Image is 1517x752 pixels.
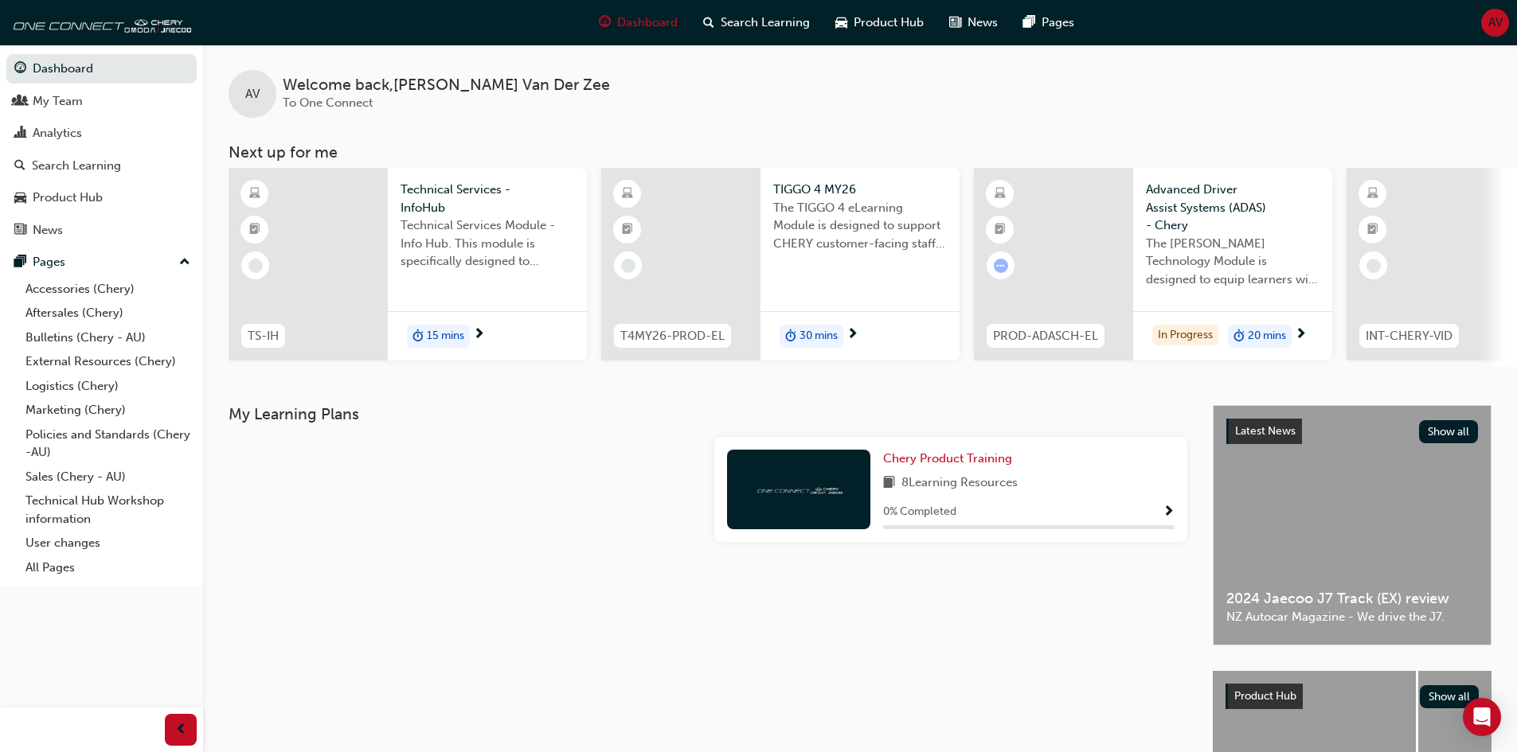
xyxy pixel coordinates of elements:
a: Accessories (Chery) [19,277,197,302]
div: Search Learning [32,157,121,175]
a: pages-iconPages [1011,6,1087,39]
a: Product Hub [6,183,197,212]
a: Search Learning [6,151,197,181]
span: TIGGO 4 MY26 [773,181,947,199]
span: Pages [1042,14,1074,32]
span: duration-icon [785,326,796,347]
span: learningResourceType_ELEARNING-icon [995,184,1006,205]
a: TS-IHTechnical Services - InfoHubTechnical Services Module - Info Hub. This module is specificall... [229,168,587,360]
a: search-iconSearch Learning [690,6,823,39]
span: Product Hub [854,14,924,32]
span: Latest News [1235,424,1296,438]
span: 20 mins [1248,327,1286,345]
span: news-icon [14,224,26,238]
span: 8 Learning Resources [901,473,1018,493]
a: All Pages [19,555,197,580]
h3: Next up for me [203,143,1517,162]
a: car-iconProduct Hub [823,6,936,39]
a: Chery Product Training [883,450,1019,468]
a: Policies and Standards (Chery -AU) [19,423,197,465]
span: learningResourceType_ELEARNING-icon [249,184,260,205]
button: Show all [1419,420,1479,443]
span: To One Connect [283,95,373,110]
span: NZ Autocar Magazine - We drive the J7. [1226,608,1478,626]
span: Show Progress [1163,505,1175,520]
span: pages-icon [1023,13,1035,33]
span: Product Hub [1234,689,1296,703]
button: Show all [1420,685,1480,708]
span: Welcome back , [PERSON_NAME] Van Der Zee [283,76,610,95]
a: Dashboard [6,54,197,84]
a: My Team [6,87,197,116]
span: guage-icon [14,62,26,76]
span: prev-icon [175,720,187,740]
span: Technical Services - InfoHub [401,181,574,216]
span: The [PERSON_NAME] Technology Module is designed to equip learners with essential knowledge about ... [1146,235,1320,289]
span: AV [245,85,260,103]
span: The TIGGO 4 eLearning Module is designed to support CHERY customer-facing staff with the product ... [773,199,947,253]
a: T4MY26-PROD-ELTIGGO 4 MY26The TIGGO 4 eLearning Module is designed to support CHERY customer-faci... [601,168,960,360]
span: people-icon [14,95,26,109]
h3: My Learning Plans [229,405,1187,423]
span: car-icon [835,13,847,33]
span: Technical Services Module - Info Hub. This module is specifically designed to address the require... [401,216,574,271]
span: 30 mins [800,327,838,345]
span: booktick-icon [995,220,1006,240]
span: next-icon [1295,328,1307,342]
span: duration-icon [412,326,424,347]
button: Show Progress [1163,502,1175,522]
a: news-iconNews [936,6,1011,39]
button: AV [1481,9,1509,37]
span: TS-IH [248,327,279,345]
span: T4MY26-PROD-EL [620,327,725,345]
a: Bulletins (Chery - AU) [19,325,197,350]
span: booktick-icon [249,220,260,240]
span: Search Learning [721,14,810,32]
span: duration-icon [1234,326,1245,347]
span: booktick-icon [622,220,633,240]
a: External Resources (Chery) [19,349,197,374]
span: next-icon [473,328,485,342]
span: learningRecordVerb_NONE-icon [621,259,635,273]
span: chart-icon [14,127,26,141]
span: AV [1488,14,1503,32]
span: car-icon [14,191,26,205]
img: oneconnect [8,6,191,38]
div: News [33,221,63,240]
a: Latest NewsShow all [1226,419,1478,444]
button: Pages [6,247,197,277]
a: Logistics (Chery) [19,374,197,399]
span: INT-CHERY-VID [1366,327,1452,345]
a: guage-iconDashboard [586,6,690,39]
span: learningResourceType_ELEARNING-icon [1367,184,1378,205]
a: Technical Hub Workshop information [19,489,197,531]
div: Open Intercom Messenger [1463,698,1501,736]
span: up-icon [179,252,190,273]
span: news-icon [949,13,961,33]
span: 15 mins [427,327,464,345]
a: User changes [19,531,197,555]
a: Product HubShow all [1226,684,1479,709]
a: Analytics [6,119,197,148]
img: oneconnect [755,481,843,497]
div: Analytics [33,124,82,142]
div: Product Hub [33,189,103,207]
span: PROD-ADASCH-EL [993,327,1098,345]
span: Chery Product Training [883,451,1012,466]
span: 0 % Completed [883,503,956,521]
span: next-icon [846,328,858,342]
a: Latest NewsShow all2024 Jaecoo J7 Track (EX) reviewNZ Autocar Magazine - We drive the J7. [1213,405,1492,645]
div: My Team [33,92,83,111]
span: learningRecordVerb_NONE-icon [248,259,263,273]
span: learningRecordVerb_NONE-icon [1366,259,1381,273]
a: PROD-ADASCH-ELAdvanced Driver Assist Systems (ADAS) - CheryThe [PERSON_NAME] Technology Module is... [974,168,1332,360]
span: Dashboard [617,14,678,32]
div: In Progress [1152,325,1218,346]
span: 2024 Jaecoo J7 Track (EX) review [1226,590,1478,608]
span: booktick-icon [1367,220,1378,240]
a: Marketing (Chery) [19,398,197,423]
a: Sales (Chery - AU) [19,465,197,489]
span: learningRecordVerb_ATTEMPT-icon [994,259,1008,273]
